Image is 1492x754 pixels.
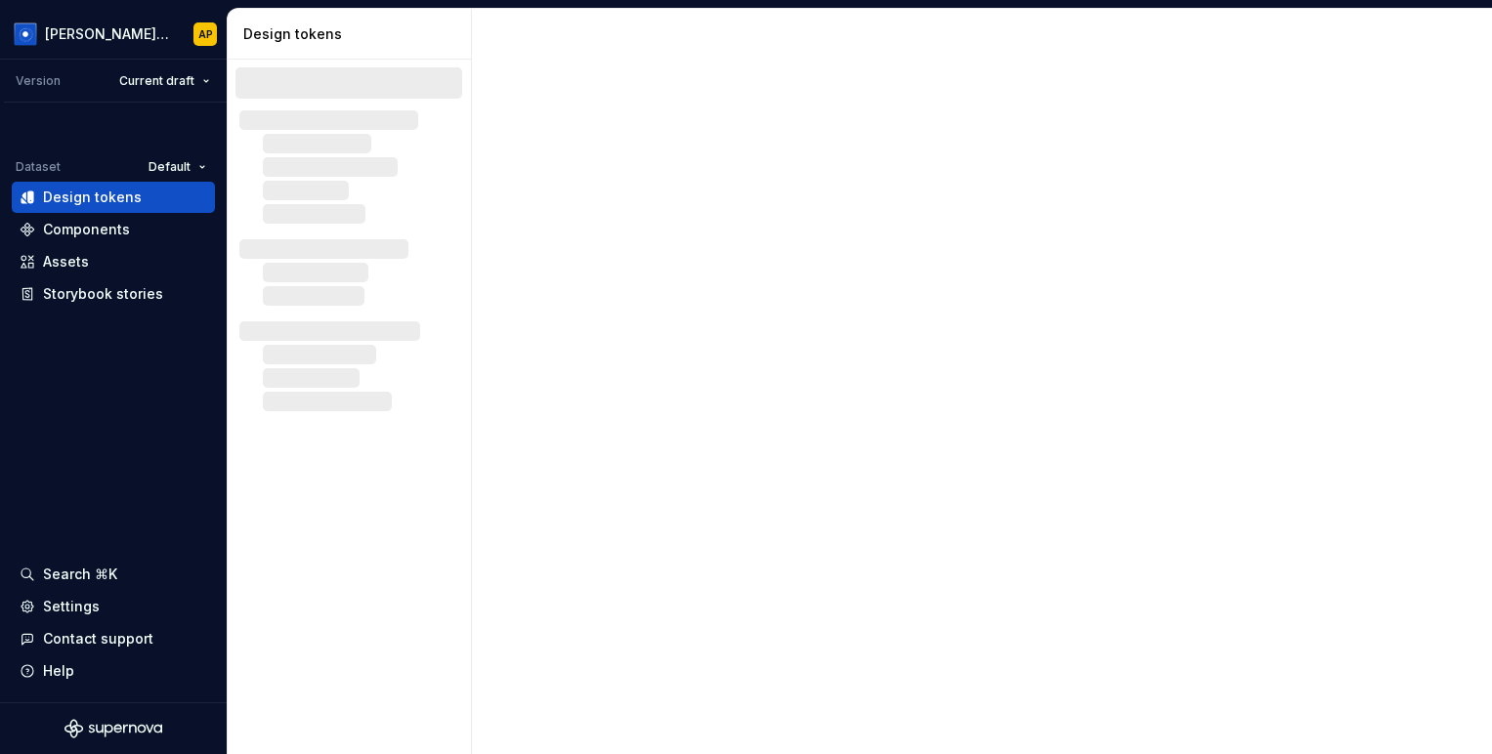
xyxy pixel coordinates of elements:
div: Assets [43,252,89,272]
div: Design tokens [243,24,463,44]
div: Search ⌘K [43,565,117,584]
div: Settings [43,597,100,616]
div: Dataset [16,159,61,175]
span: Default [149,159,191,175]
div: AP [198,26,213,42]
div: Components [43,220,130,239]
a: Components [12,214,215,245]
a: Storybook stories [12,278,215,310]
button: Current draft [110,67,219,95]
div: [PERSON_NAME] Design System [45,24,170,44]
a: Assets [12,246,215,277]
div: Design tokens [43,188,142,207]
button: Search ⌘K [12,559,215,590]
button: Help [12,655,215,687]
div: Version [16,73,61,89]
img: 049812b6-2877-400d-9dc9-987621144c16.png [14,22,37,46]
div: Storybook stories [43,284,163,304]
div: Help [43,661,74,681]
svg: Supernova Logo [64,719,162,738]
button: [PERSON_NAME] Design SystemAP [4,13,223,55]
span: Current draft [119,73,194,89]
button: Contact support [12,623,215,654]
div: Contact support [43,629,153,649]
a: Settings [12,591,215,622]
button: Default [140,153,215,181]
a: Design tokens [12,182,215,213]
